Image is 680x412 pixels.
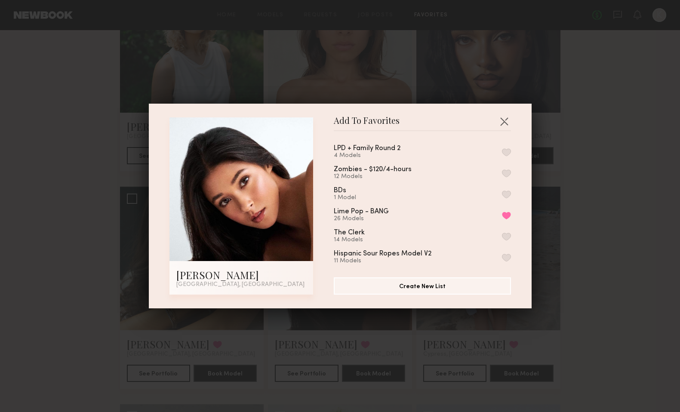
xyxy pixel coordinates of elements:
div: Lime Pop - BANG [334,208,389,215]
span: Add To Favorites [334,117,400,130]
div: The Clerk [334,229,365,237]
div: 26 Models [334,215,409,222]
div: [PERSON_NAME] [176,268,306,282]
div: 12 Models [334,173,432,180]
button: Create New List [334,277,511,295]
div: 1 Model [334,194,367,201]
div: 4 Models [334,152,421,159]
div: 11 Models [334,258,452,264]
div: Hispanic Sour Ropes Model V2 [334,250,431,258]
div: BDs [334,187,346,194]
div: Zombies - $120/4-hours [334,166,412,173]
button: Close [497,114,511,128]
div: 14 Models [334,237,385,243]
div: [GEOGRAPHIC_DATA], [GEOGRAPHIC_DATA] [176,282,306,288]
div: LPD + Family Round 2 [334,145,400,152]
